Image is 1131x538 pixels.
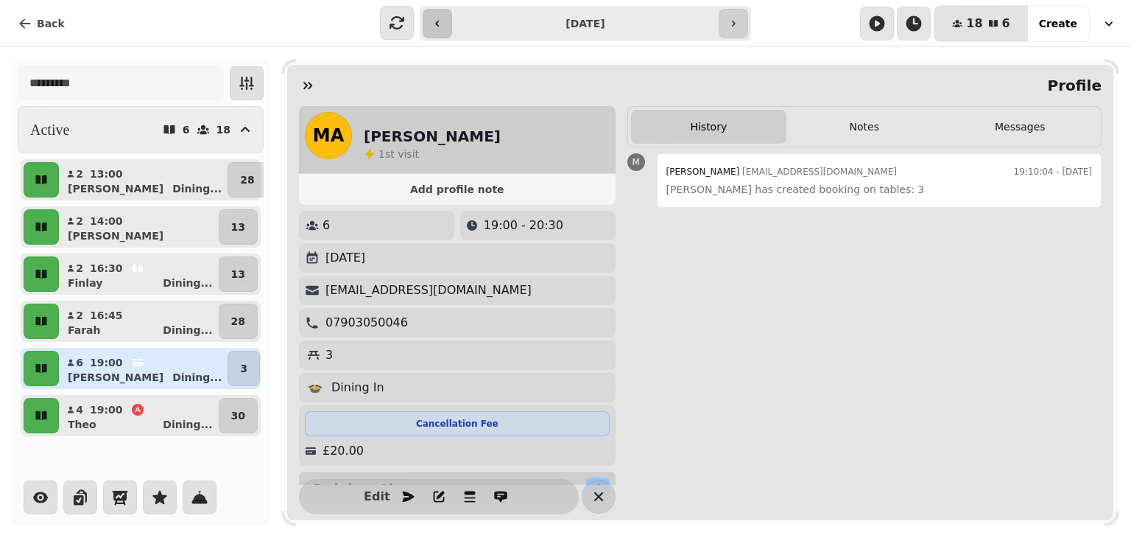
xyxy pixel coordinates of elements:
button: 216:30FinlayDining... [62,256,216,292]
div: [EMAIL_ADDRESS][DOMAIN_NAME] [666,163,897,181]
button: Active618 [18,106,264,153]
span: 18 [966,18,982,29]
button: 13 [219,209,258,245]
span: Edit [368,491,386,503]
p: 30 [231,408,245,423]
p: 🍲 [308,379,323,396]
p: 07903050046 [325,314,408,332]
span: st [385,148,398,160]
p: 19:00 [90,355,123,370]
p: 16:45 [90,308,123,323]
button: Edit [362,482,392,511]
p: Dining ... [172,370,222,385]
p: 2 [75,308,84,323]
p: [PERSON_NAME] [68,181,163,196]
p: Theo [68,417,96,432]
p: 2 [75,261,84,276]
button: 186 [934,6,1027,41]
p: £20.00 [323,442,364,460]
p: 13 [231,220,245,234]
p: 14:00 [90,214,123,228]
p: 16:30 [90,261,123,276]
h2: [PERSON_NAME] [364,126,501,147]
span: Add profile note [317,184,598,195]
p: 3 [240,361,247,376]
button: 3 [228,351,260,386]
p: 28 [231,314,245,329]
p: 2 [75,167,84,181]
h2: Profile [1041,75,1102,96]
button: Messages [942,110,1098,144]
button: Add profile note [305,180,610,199]
time: 19:10:04 - [DATE] [1014,163,1092,181]
p: 3 [325,346,333,364]
p: Dining ... [163,276,212,290]
p: Dining ... [163,323,212,338]
p: 6 [75,355,84,370]
p: 6 [183,125,190,135]
h2: Active [30,119,69,140]
p: Finlay [68,276,102,290]
p: 13 [231,267,245,282]
button: Notes [786,110,942,144]
span: M [632,158,639,167]
p: 2 [75,214,84,228]
span: Create [1039,18,1077,29]
p: visit [378,147,419,161]
p: [PERSON_NAME] [68,228,163,243]
span: Back [37,18,65,29]
p: 4 [75,402,84,417]
p: Farah [68,323,101,338]
p: 19:00 [90,402,123,417]
p: Dining ... [163,417,212,432]
p: 18 [216,125,230,135]
button: 216:45FarahDining... [62,304,216,339]
p: 19:00 - 20:30 [484,217,563,234]
p: [PERSON_NAME] [68,370,163,385]
span: [PERSON_NAME] [666,167,740,177]
p: 6 [323,217,330,234]
p: 13:00 [90,167,123,181]
p: [PERSON_NAME] has created booking on tables: 3 [666,181,1092,198]
button: 30 [219,398,258,433]
p: Dining ... [172,181,222,196]
p: Dining In [331,379,384,396]
span: MA [313,127,344,144]
div: Cancellation Fee [305,411,610,436]
button: 619:00[PERSON_NAME]Dining... [62,351,225,386]
button: 13 [219,256,258,292]
span: 1 [378,148,385,160]
button: Back [6,9,77,38]
span: 6 [1002,18,1010,29]
p: [DATE] [325,249,365,267]
p: 28 [240,172,254,187]
button: Create [1027,6,1089,41]
button: History [631,110,786,144]
button: 213:00[PERSON_NAME]Dining... [62,162,225,198]
button: 28 [228,162,267,198]
button: 419:00TheoDining... [62,398,216,433]
button: 28 [219,304,258,339]
button: 214:00[PERSON_NAME] [62,209,216,245]
p: [EMAIL_ADDRESS][DOMAIN_NAME] [325,282,532,299]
